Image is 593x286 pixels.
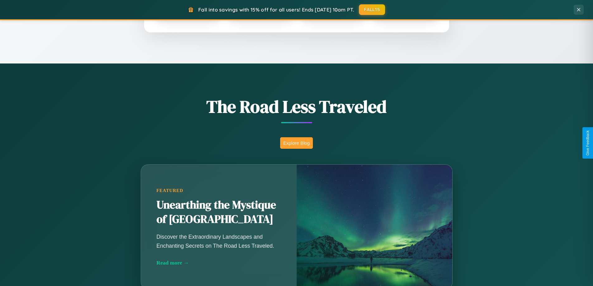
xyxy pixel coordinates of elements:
h2: Unearthing the Mystique of [GEOGRAPHIC_DATA] [157,198,281,227]
button: Explore Blog [280,137,313,149]
div: Featured [157,188,281,193]
h1: The Road Less Traveled [110,95,483,119]
div: Give Feedback [586,130,590,156]
span: Fall into savings with 15% off for all users! Ends [DATE] 10am PT. [198,7,354,13]
button: FALL15 [359,4,385,15]
div: Read more → [157,260,281,266]
p: Discover the Extraordinary Landscapes and Enchanting Secrets on The Road Less Traveled. [157,232,281,250]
